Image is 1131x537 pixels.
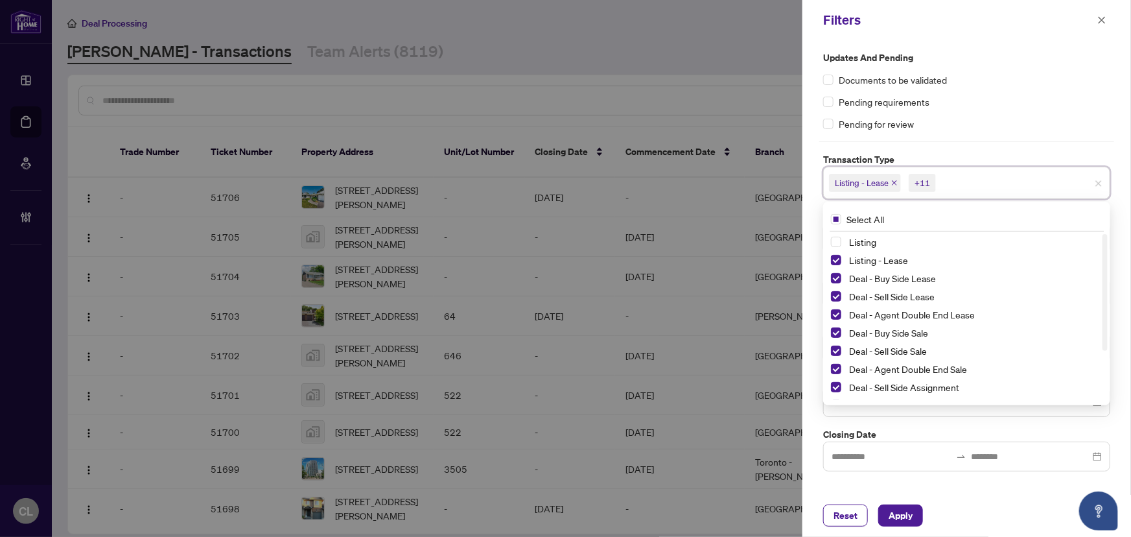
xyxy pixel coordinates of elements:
span: Deal - Sell Side Lease [849,291,935,302]
span: Deal - Buy Side Assignment [849,400,961,411]
span: Listing [844,234,1102,250]
span: Listing - Lease [829,174,901,192]
div: Filters [823,10,1093,30]
span: Listing [849,236,876,248]
span: Deal - Sell Side Lease [844,289,1102,304]
span: Deal - Sell Side Assignment [849,381,959,393]
span: Pending for review [839,117,914,131]
label: Closing Date [823,427,1110,442]
span: Deal - Buy Side Lease [849,272,936,284]
span: Deal - Agent Double End Lease [849,309,975,320]
span: Deal - Agent Double End Sale [849,363,967,375]
button: Apply [878,505,923,527]
span: Deal - Buy Side Sale [849,327,928,339]
span: Deal - Sell Side Sale [844,343,1102,359]
span: close [891,180,898,186]
span: Pending requirements [839,95,929,109]
div: +11 [915,176,930,189]
span: Select Deal - Sell Side Lease [831,291,841,302]
span: Deal - Agent Double End Sale [844,361,1102,377]
span: Select Deal - Buy Side Lease [831,273,841,283]
span: Deal - Buy Side Sale [844,325,1102,340]
label: Transaction Type [823,152,1110,167]
span: Listing - Lease [849,254,908,266]
span: Listing - Lease [835,176,889,189]
span: Deal - Buy Side Lease [844,270,1102,286]
span: swap-right [956,451,966,462]
button: Reset [823,505,868,527]
span: Deal - Buy Side Assignment [844,398,1102,413]
span: Select Deal - Buy Side Sale [831,328,841,338]
span: Select Deal - Agent Double End Lease [831,309,841,320]
span: Documents to be validated [839,73,947,87]
span: Apply [889,505,913,526]
span: to [956,451,966,462]
span: close [1095,180,1102,187]
span: Reset [834,505,857,526]
span: Select Listing [831,237,841,247]
button: Open asap [1079,492,1118,531]
span: Select All [841,212,889,226]
label: Updates and Pending [823,51,1110,65]
span: Select Deal - Sell Side Assignment [831,382,841,392]
span: Select Deal - Sell Side Sale [831,346,841,356]
span: Deal - Sell Side Sale [849,345,927,357]
span: Listing - Lease [844,252,1102,268]
span: Deal - Sell Side Assignment [844,379,1102,395]
span: Deal - Agent Double End Lease [844,307,1102,322]
span: close [1097,16,1106,25]
span: Select Deal - Agent Double End Sale [831,364,841,374]
span: Select Listing - Lease [831,255,841,265]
